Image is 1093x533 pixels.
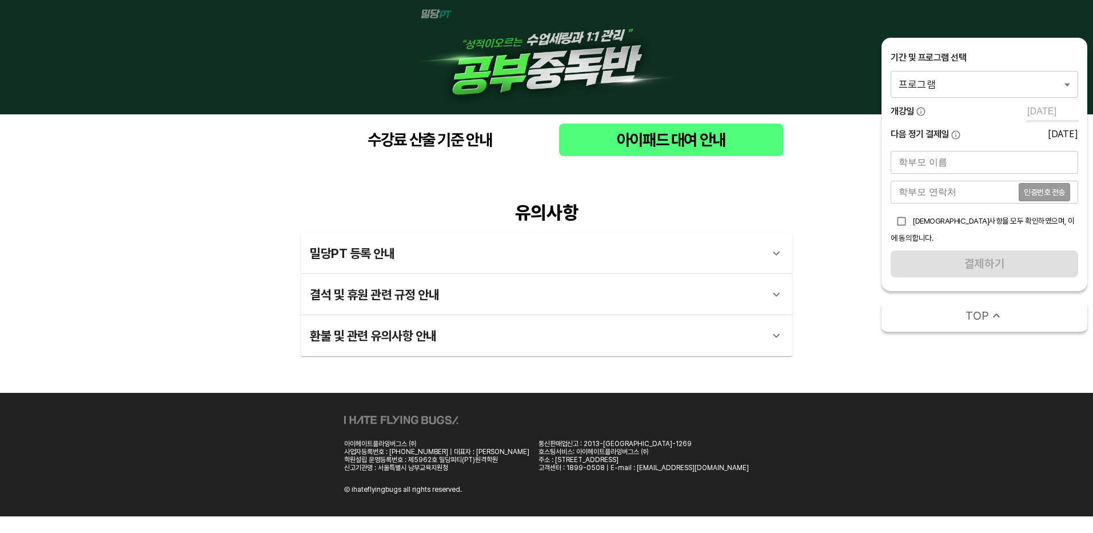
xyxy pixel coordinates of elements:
[301,233,792,274] div: 밀당PT 등록 안내
[409,9,684,105] img: 1
[301,274,792,315] div: 결석 및 휴원 관련 규정 안내
[891,181,1019,204] input: 학부모 연락처를 입력해주세요
[891,51,1078,64] div: 기간 및 프로그램 선택
[881,300,1087,332] button: TOP
[891,105,914,118] span: 개강일
[538,448,749,456] div: 호스팅서비스: 아이헤이트플라잉버그스 ㈜
[310,281,763,308] div: 결석 및 휴원 관련 규정 안내
[568,128,774,152] span: 아이패드 대여 안내
[538,456,749,464] div: 주소 : [STREET_ADDRESS]
[310,124,550,156] button: 수강료 산출 기준 안내
[891,128,949,141] span: 다음 정기 결제일
[966,308,989,324] span: TOP
[319,128,541,152] span: 수강료 산출 기준 안내
[344,448,529,456] div: 사업자등록번호 : [PHONE_NUMBER] | 대표자 : [PERSON_NAME]
[559,124,783,156] button: 아이패드 대여 안내
[310,322,763,349] div: 환불 및 관련 유의사항 안내
[1048,129,1078,140] div: [DATE]
[891,71,1078,97] div: 프로그램
[301,202,792,224] div: 유의사항
[891,151,1078,174] input: 학부모 이름을 입력해주세요
[301,315,792,356] div: 환불 및 관련 유의사항 안내
[344,464,529,472] div: 신고기관명 : 서울특별시 남부교육지원청
[891,216,1075,242] span: [DEMOGRAPHIC_DATA]사항을 모두 확인하였으며, 이에 동의합니다.
[344,416,458,424] img: ihateflyingbugs
[538,440,749,448] div: 통신판매업신고 : 2013-[GEOGRAPHIC_DATA]-1269
[344,456,529,464] div: 학원설립 운영등록번호 : 제5962호 밀당피티(PT)원격학원
[344,486,462,494] div: Ⓒ ihateflyingbugs all rights reserved.
[344,440,529,448] div: 아이헤이트플라잉버그스 ㈜
[538,464,749,472] div: 고객센터 : 1899-0508 | E-mail : [EMAIL_ADDRESS][DOMAIN_NAME]
[310,240,763,267] div: 밀당PT 등록 안내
